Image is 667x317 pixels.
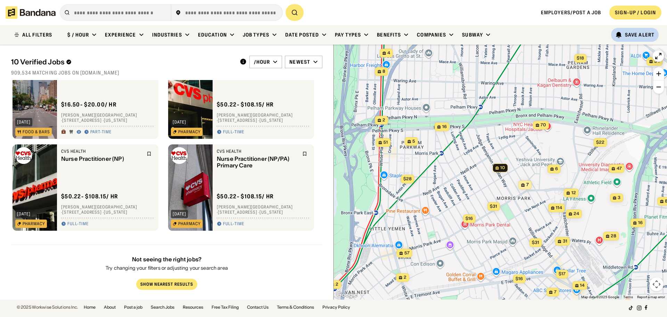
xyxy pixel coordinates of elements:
div: Job Types [243,32,269,38]
div: /hour [254,59,270,65]
a: Contact Us [247,305,269,309]
div: 10 Verified Jobs [11,58,234,66]
div: grid [11,80,322,300]
div: $ 16.50 - $20.00 / hr [61,101,117,108]
span: 12 [571,190,576,196]
span: 3 [618,195,620,201]
div: Companies [417,32,446,38]
div: [DATE] [173,212,186,216]
a: Open this area in Google Maps (opens a new window) [335,291,358,300]
div: Newest [289,59,310,65]
div: CVS Health [61,149,142,154]
span: 7 [526,182,529,188]
div: SIGN-UP / LOGIN [615,9,656,16]
div: [PERSON_NAME][GEOGRAPHIC_DATA] · [STREET_ADDRESS] · [US_STATE] [61,112,154,123]
span: 14 [580,283,585,288]
span: $17 [559,271,566,276]
a: Resources [183,305,203,309]
div: $ 50.22 - $108.15 / hr [217,101,274,108]
div: Pharmacy [178,222,201,226]
span: 6 [555,166,558,172]
span: 7 [554,289,557,295]
div: Experience [105,32,136,38]
span: $28 [403,176,412,181]
div: Pharmacy [23,222,45,226]
span: 114 [556,205,562,211]
div: Education [198,32,227,38]
div: $ 50.22 - $108.15 / hr [217,193,274,200]
a: Report a map error [637,295,665,299]
span: 8 [382,69,385,74]
div: Full-time [223,221,244,227]
span: 5 [412,138,415,144]
span: $31 [490,204,497,209]
div: [DATE] [173,120,186,124]
div: Date Posted [285,32,319,38]
div: Industries [152,32,182,38]
div: [PERSON_NAME][GEOGRAPHIC_DATA] · [STREET_ADDRESS] · [US_STATE] [217,112,310,123]
span: 34 [654,58,660,64]
div: [PERSON_NAME][GEOGRAPHIC_DATA] · [STREET_ADDRESS] · [US_STATE] [217,204,310,215]
div: Nurse Practitioner (NP/PA) Primary Care [217,156,298,169]
div: Try changing your filters or adjusting your search area [106,266,228,271]
span: 51 [384,140,388,145]
div: [DATE] [17,212,31,216]
div: CVS Health [217,149,298,154]
a: Home [84,305,96,309]
div: Benefits [377,32,401,38]
span: 2 [404,275,406,280]
div: Full-time [223,129,244,135]
span: 4 [387,50,390,56]
span: 10 [500,165,505,171]
img: CVS Health logo [15,147,32,164]
a: Free Tax Filing [212,305,239,309]
a: Post a job [124,305,142,309]
span: 16 [638,220,643,226]
span: $31 [532,240,539,245]
a: Search Jobs [151,305,174,309]
span: $18 [577,55,584,61]
div: Subway [462,32,483,38]
span: 2 [382,117,385,123]
span: 70 [541,122,546,128]
img: Google [335,291,358,300]
div: Nurse Practitioner (NP) [61,156,142,162]
span: 24 [574,211,579,217]
a: Terms & Conditions [277,305,314,309]
span: 16 [442,124,447,130]
span: $16 [516,276,523,281]
div: $ / hour [67,32,89,38]
span: 31 [563,238,567,244]
div: ALL FILTERS [22,32,52,37]
span: 57 [404,250,410,256]
span: 28 [611,233,616,239]
a: Employers/Post a job [541,9,601,16]
img: Bandana logotype [6,6,56,19]
span: $16 [466,216,473,221]
span: Map data ©2025 Google [581,295,619,299]
a: About [104,305,116,309]
div: Show Nearest Results [140,283,193,287]
span: 2 [336,282,338,287]
div: Save Alert [625,32,654,38]
div: Full-time [67,221,89,227]
div: [PERSON_NAME][GEOGRAPHIC_DATA] · [STREET_ADDRESS] · [US_STATE] [61,204,154,215]
div: Pharmacy [178,130,201,134]
div: [DATE] [17,120,31,124]
span: 47 [617,166,622,172]
button: Map camera controls [650,277,664,291]
div: Food & Bars [23,130,50,134]
div: Not seeing the right jobs? [106,256,228,263]
div: Part-time [90,129,112,135]
span: $22 [596,140,604,145]
a: Privacy Policy [322,305,350,309]
a: Terms (opens in new tab) [623,295,633,299]
div: Pay Types [335,32,361,38]
img: CVS Health logo [171,147,188,164]
div: © 2025 Workwise Solutions Inc. [17,305,78,309]
div: 909,534 matching jobs on [DOMAIN_NAME] [11,70,322,76]
div: $ 50.22 - $108.15 / hr [61,193,118,200]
